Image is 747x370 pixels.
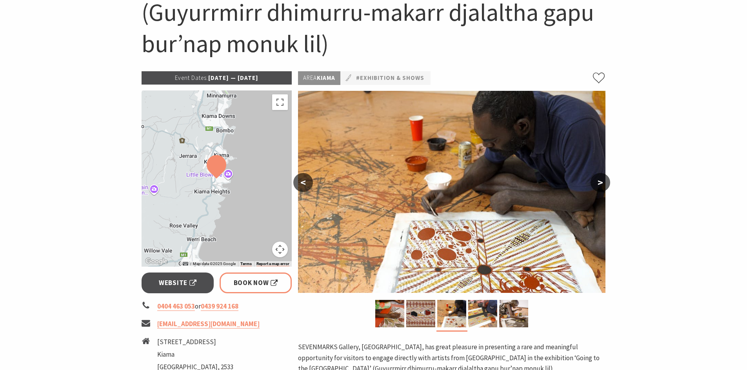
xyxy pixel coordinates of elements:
[159,278,196,288] span: Website
[142,71,292,85] p: [DATE] — [DATE]
[499,300,528,327] img: Bula'bula artist Joy Borruwa Painting
[437,300,466,327] img: Aboriginal artist Benjamin Bindiwul painting
[142,301,292,312] li: or
[144,256,169,267] img: Google
[144,256,169,267] a: Open this area in Google Maps (opens a new window)
[142,273,214,293] a: Website
[157,337,233,347] li: [STREET_ADDRESS]
[256,262,289,266] a: Report a map error
[157,349,233,360] li: Kiama
[183,261,188,267] button: Keyboard shortcuts
[201,302,238,311] a: 0439 924 168
[298,91,605,293] img: Aboriginal artist Benjamin Bindiwul painting
[220,273,292,293] a: Book Now
[468,300,497,327] img: Bula'bula Artist Johnny Malibirr creating one of his paintings
[157,319,260,328] a: [EMAIL_ADDRESS][DOMAIN_NAME]
[375,300,404,327] img: Aboriginal artist Joy Borruwa sitting on the floor painting
[293,173,313,192] button: <
[303,74,317,81] span: Area
[234,278,278,288] span: Book Now
[298,71,340,85] p: Kiama
[406,300,435,327] img: Aboriginal painting of a conch shell and oysters
[591,173,610,192] button: >
[356,73,424,83] a: #Exhibition & Shows
[193,262,236,266] span: Map data ©2025 Google
[272,242,288,257] button: Map camera controls
[157,302,195,311] a: 0404 463 053
[175,74,208,81] span: Event Dates:
[240,262,252,266] a: Terms (opens in new tab)
[272,94,288,110] button: Toggle fullscreen view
